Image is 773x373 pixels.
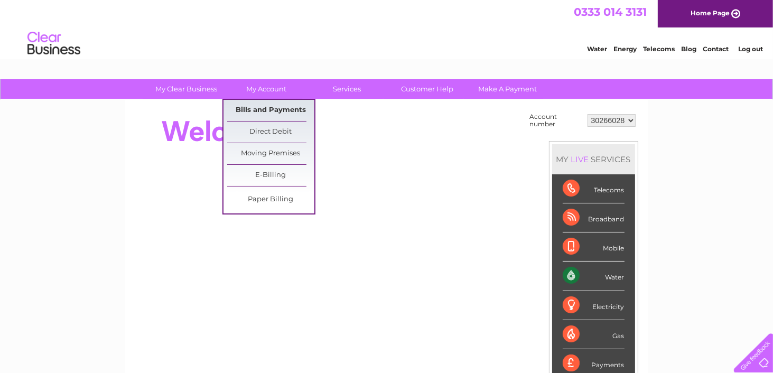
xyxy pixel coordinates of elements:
[464,79,551,99] a: Make A Payment
[384,79,471,99] a: Customer Help
[137,6,637,51] div: Clear Business is a trading name of Verastar Limited (registered in [GEOGRAPHIC_DATA] No. 3667643...
[587,45,607,53] a: Water
[643,45,675,53] a: Telecoms
[227,122,314,143] a: Direct Debit
[563,174,625,203] div: Telecoms
[563,203,625,232] div: Broadband
[738,45,763,53] a: Log out
[227,100,314,121] a: Bills and Payments
[563,262,625,291] div: Water
[227,143,314,164] a: Moving Premises
[563,232,625,262] div: Mobile
[703,45,729,53] a: Contact
[227,189,314,210] a: Paper Billing
[569,154,591,164] div: LIVE
[27,27,81,60] img: logo.png
[143,79,230,99] a: My Clear Business
[303,79,390,99] a: Services
[527,110,585,130] td: Account number
[227,165,314,186] a: E-Billing
[563,320,625,349] div: Gas
[552,144,635,174] div: MY SERVICES
[223,79,310,99] a: My Account
[563,291,625,320] div: Electricity
[574,5,647,18] a: 0333 014 3131
[613,45,637,53] a: Energy
[681,45,696,53] a: Blog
